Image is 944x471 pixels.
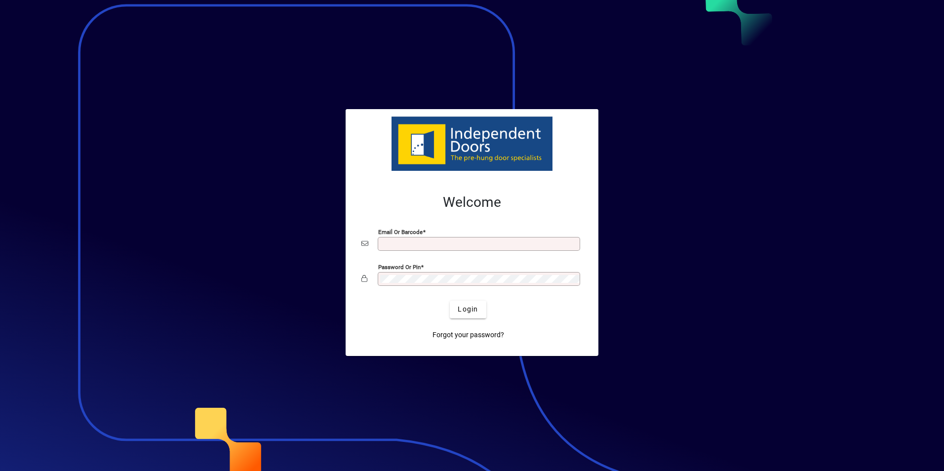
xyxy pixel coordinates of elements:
mat-label: Email or Barcode [378,228,423,235]
mat-label: Password or Pin [378,263,421,270]
h2: Welcome [361,194,583,211]
button: Login [450,301,486,318]
span: Forgot your password? [433,330,504,340]
a: Forgot your password? [429,326,508,344]
span: Login [458,304,478,314]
